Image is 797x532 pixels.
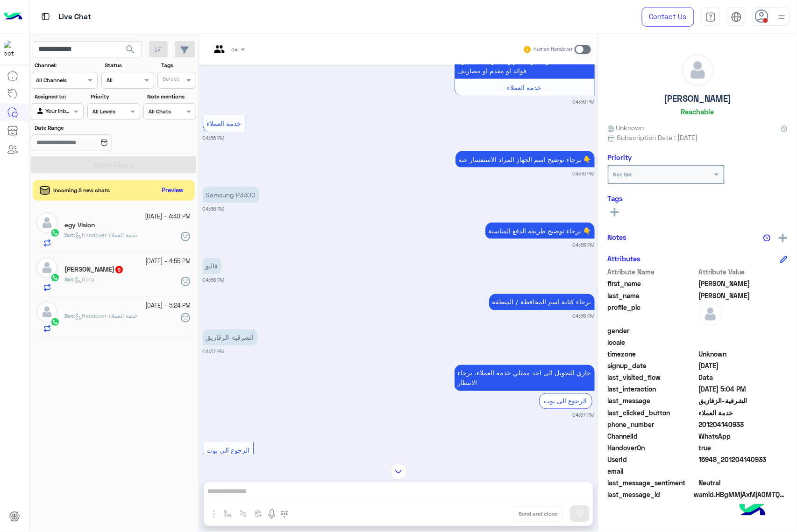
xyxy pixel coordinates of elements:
[91,92,139,101] label: Priority
[608,194,788,203] h6: Tags
[699,443,788,453] span: true
[699,302,722,326] img: defaultAdmin.png
[608,466,697,476] span: email
[206,119,241,127] span: خدمة العملاء
[539,393,592,409] div: الرجوع الى بوت
[573,313,595,320] small: 04:56 PM
[608,372,697,382] span: last_visited_flow
[64,312,73,319] span: Bot
[105,61,153,70] label: Status
[203,205,225,213] small: 04:56 PM
[64,266,124,273] h5: Amr Gamal
[211,45,228,61] img: teams.png
[4,7,22,27] img: Logo
[4,41,21,57] img: 1403182699927242
[699,455,788,464] span: 15948_201204140933
[608,254,641,263] h6: Attributes
[694,490,788,499] span: wamid.HBgMMjAxMjA0MTQwOTMzFQIAEhggQTU5RjJCNzg0MkUzODk0MUQ4Q0M0RjM5Qjc0OENDNjkA
[125,44,136,55] span: search
[203,187,259,203] p: 13/10/2025, 4:56 PM
[608,267,697,277] span: Attribute Name
[608,478,697,488] span: last_message_sentiment
[699,279,788,288] span: Hassan
[485,223,595,239] p: 13/10/2025, 4:56 PM
[64,312,75,319] b: :
[608,384,697,394] span: last_interaction
[232,46,238,53] span: cx
[206,447,249,455] span: الرجوع الى بوت
[608,408,697,418] span: last_clicked_button
[203,329,257,346] p: 13/10/2025, 4:57 PM
[779,234,787,242] img: add
[147,92,195,101] label: Note mentions
[573,98,595,105] small: 04:56 PM
[203,258,221,274] p: 13/10/2025, 4:56 PM
[699,431,788,441] span: 2
[203,134,225,142] small: 04:56 PM
[608,349,697,359] span: timezone
[699,361,788,371] span: 2025-10-13T13:44:08.956Z
[608,279,697,288] span: first_name
[203,277,225,284] small: 04:56 PM
[158,184,188,197] button: Preview
[608,420,697,429] span: phone_number
[699,396,788,406] span: الشرقية-الزقازيق
[681,107,714,116] h6: Reachable
[455,151,595,168] p: 13/10/2025, 4:56 PM
[608,431,697,441] span: ChannelId
[608,302,697,324] span: profile_pic
[64,276,73,283] span: Bot
[455,365,595,391] p: 13/10/2025, 4:57 PM
[699,408,788,418] span: خدمة العملاء
[75,231,137,238] span: Handover خدمة العملاء
[699,326,788,336] span: null
[642,7,694,27] a: Contact Us
[50,273,60,282] img: WhatsApp
[35,61,97,70] label: Channel:
[608,233,627,241] h6: Notes
[146,257,191,266] small: [DATE] - 4:55 PM
[161,61,195,70] label: Tags
[699,478,788,488] span: 0
[699,384,788,394] span: 2025-10-13T14:04:23.345Z
[699,349,788,359] span: Unknown
[31,156,196,173] button: Apply Filters
[699,267,788,277] span: Attribute Value
[608,443,697,453] span: HandoverOn
[699,337,788,347] span: null
[699,291,788,301] span: Mohamed
[699,466,788,476] span: null
[36,212,57,233] img: defaultAdmin.png
[119,41,142,61] button: search
[608,153,632,161] h6: Priority
[64,221,95,229] h5: egy Vision
[54,186,110,195] span: Incoming 5 new chats
[146,301,191,310] small: [DATE] - 5:24 PM
[534,46,573,53] small: Human Handover
[40,11,51,22] img: tab
[50,317,60,327] img: WhatsApp
[573,241,595,249] small: 04:56 PM
[664,93,732,104] h5: [PERSON_NAME]
[613,171,633,178] b: Not Set
[50,228,60,238] img: WhatsApp
[514,506,563,522] button: Send and close
[35,124,139,132] label: Date Range
[58,11,91,23] p: Live Chat
[682,54,714,86] img: defaultAdmin.png
[699,372,788,382] span: Data
[699,420,788,429] span: 201204140933
[35,92,83,101] label: Assigned to:
[608,396,697,406] span: last_message
[391,463,407,480] img: scroll
[608,123,644,133] span: Unknown
[608,455,697,464] span: UserId
[161,75,179,85] div: Select
[705,12,716,22] img: tab
[573,170,595,177] small: 04:56 PM
[489,294,595,310] p: 13/10/2025, 4:56 PM
[64,276,75,283] b: :
[701,7,720,27] a: tab
[776,11,788,23] img: profile
[608,291,697,301] span: last_name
